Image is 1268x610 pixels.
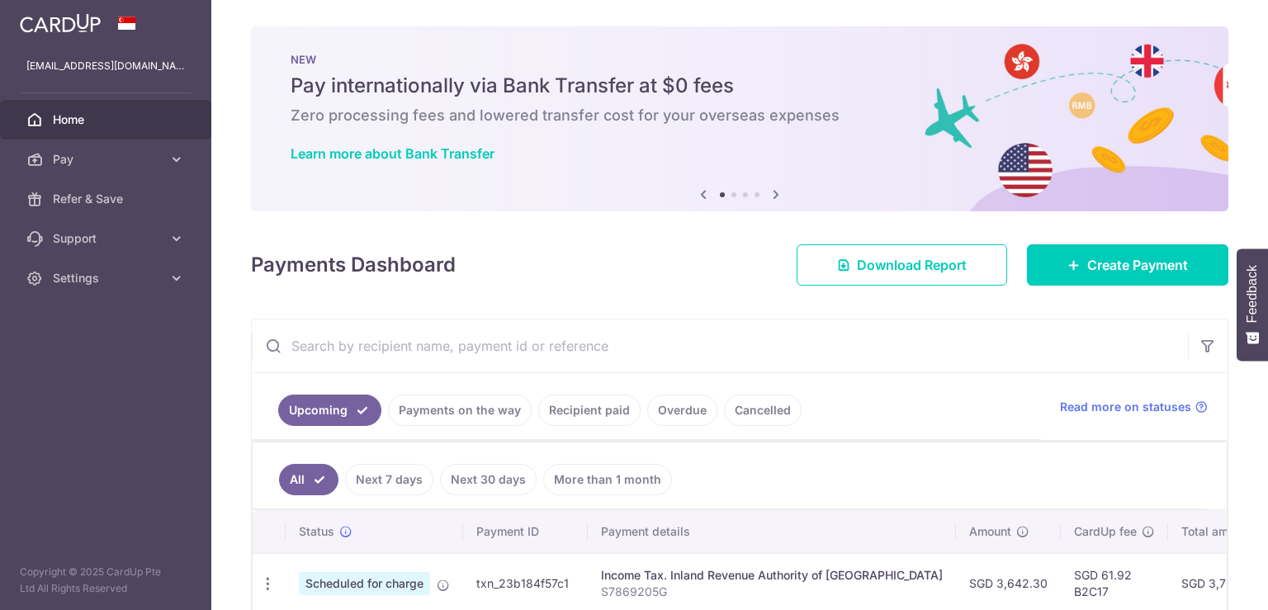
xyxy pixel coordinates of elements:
img: CardUp [20,13,101,33]
a: Next 30 days [440,464,537,495]
a: All [279,464,338,495]
span: CardUp fee [1074,523,1137,540]
span: Settings [53,270,162,286]
a: Upcoming [278,395,381,426]
span: Download Report [857,255,967,275]
input: Search by recipient name, payment id or reference [252,319,1188,372]
p: [EMAIL_ADDRESS][DOMAIN_NAME] [26,58,185,74]
span: Pay [53,151,162,168]
span: Support [53,230,162,247]
a: Recipient paid [538,395,641,426]
span: Amount [969,523,1011,540]
a: Cancelled [724,395,802,426]
a: Read more on statuses [1060,399,1208,415]
a: Payments on the way [388,395,532,426]
a: More than 1 month [543,464,672,495]
a: Create Payment [1027,244,1228,286]
button: Feedback - Show survey [1237,248,1268,361]
p: NEW [291,53,1189,66]
a: Download Report [797,244,1007,286]
a: Learn more about Bank Transfer [291,145,494,162]
span: Feedback [1245,265,1260,323]
span: Scheduled for charge [299,572,430,595]
h5: Pay internationally via Bank Transfer at $0 fees [291,73,1189,99]
span: Home [53,111,162,128]
span: Total amt. [1181,523,1236,540]
th: Payment details [588,510,956,553]
h6: Zero processing fees and lowered transfer cost for your overseas expenses [291,106,1189,125]
span: Status [299,523,334,540]
p: S7869205G [601,584,943,600]
span: Refer & Save [53,191,162,207]
th: Payment ID [463,510,588,553]
h4: Payments Dashboard [251,250,456,280]
a: Overdue [647,395,717,426]
a: Next 7 days [345,464,433,495]
span: Create Payment [1087,255,1188,275]
div: Income Tax. Inland Revenue Authority of [GEOGRAPHIC_DATA] [601,567,943,584]
img: Bank transfer banner [251,26,1228,211]
span: Read more on statuses [1060,399,1191,415]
